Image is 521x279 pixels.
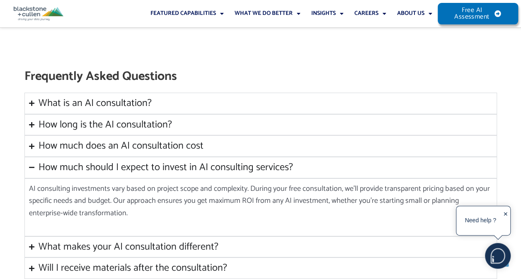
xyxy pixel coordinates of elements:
[438,3,518,24] a: Free AI Assessment
[24,157,497,178] summary: How much should I expect to invest in AI consulting services?
[39,161,293,174] div: How much should I expect to invest in AI consulting services?
[39,140,204,152] div: How much does an AI consultation cost
[24,236,497,258] summary: What makes your AI consultation different?
[24,135,497,157] summary: How much does an AI consultation cost
[39,241,218,253] div: What makes your AI consultation different?
[24,93,497,279] div: Accordion. Open links with Enter or Space, close with Escape, and navigate with Arrow Keys
[24,114,497,136] summary: How long is the AI consultation?
[24,93,497,114] summary: What is an AI consultation?
[39,262,227,274] div: Will I receive materials after the consultation?
[24,68,497,84] h2: Frequently Asked Questions
[454,7,489,20] span: Free AI Assessment
[39,97,152,110] div: What is an AI consultation?
[503,208,508,234] div: ✕
[24,257,497,279] summary: Will I receive materials after the consultation?
[458,207,503,234] div: Need help ?
[39,119,172,131] div: How long is the AI consultation?
[485,243,510,268] img: users%2F5SSOSaKfQqXq3cFEnIZRYMEs4ra2%2Fmedia%2Fimages%2F-Bulle%20blanche%20sans%20fond%20%2B%20ma...
[29,183,492,220] p: AI consulting investments vary based on project scope and complexity. During your free consultati...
